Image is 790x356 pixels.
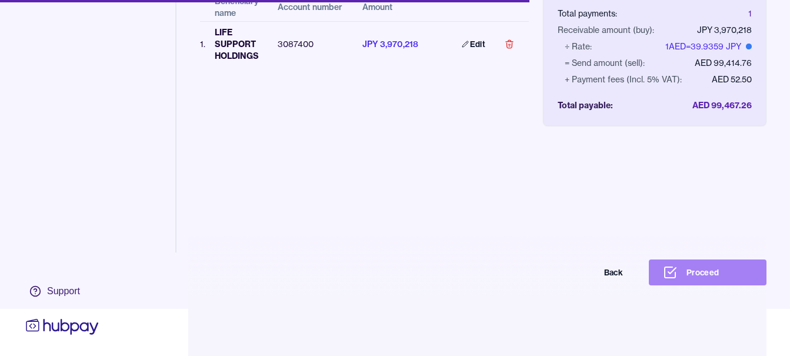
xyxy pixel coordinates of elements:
[665,41,752,52] div: 1 AED = 39.9359 JPY
[565,57,645,69] div: = Send amount (sell):
[558,99,613,111] div: Total payable:
[200,21,205,66] td: 1 .
[268,21,353,66] td: 3087400
[748,8,752,19] div: 1
[565,74,682,85] div: + Payment fees (Incl. 5% VAT):
[24,279,101,304] a: Support
[712,74,752,85] div: AED 52.50
[695,57,752,69] div: AED 99,414.76
[47,285,80,298] div: Support
[448,31,499,57] a: Edit
[519,259,637,285] button: Back
[205,21,268,66] td: LIFE SUPPORT HOLDINGS
[649,259,766,285] button: Proceed
[558,24,654,36] div: Receivable amount (buy):
[558,8,617,19] div: Total payments:
[565,41,592,52] div: ÷ Rate:
[692,99,752,111] div: AED 99,467.26
[353,21,438,66] td: JPY 3,970,218
[697,24,752,36] div: JPY 3,970,218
